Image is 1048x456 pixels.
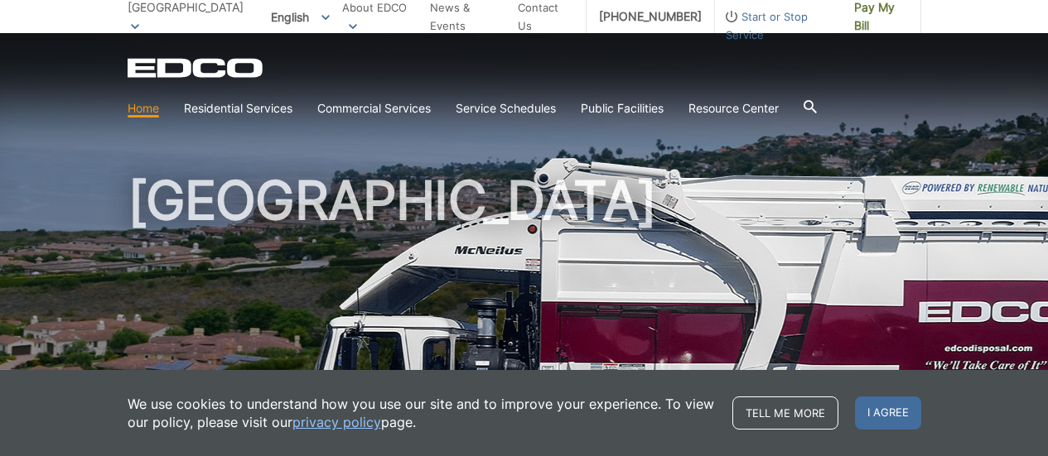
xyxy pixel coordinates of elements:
[292,413,381,431] a: privacy policy
[128,58,265,78] a: EDCD logo. Return to the homepage.
[317,99,431,118] a: Commercial Services
[128,395,716,431] p: We use cookies to understand how you use our site and to improve your experience. To view our pol...
[128,99,159,118] a: Home
[688,99,779,118] a: Resource Center
[732,396,838,430] a: Tell me more
[258,3,342,31] span: English
[581,99,664,118] a: Public Facilities
[855,396,921,430] span: I agree
[184,99,292,118] a: Residential Services
[456,99,556,118] a: Service Schedules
